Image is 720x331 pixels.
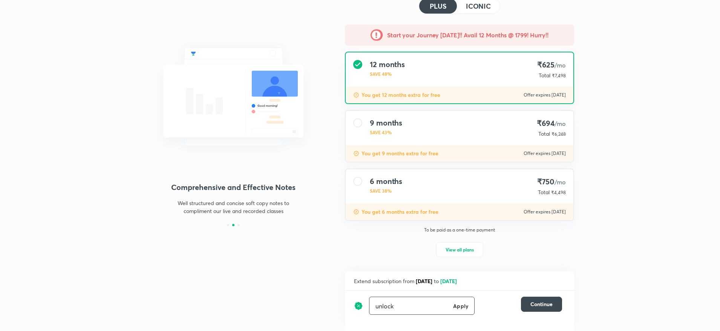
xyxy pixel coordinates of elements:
[370,118,402,127] h4: 9 months
[354,277,458,285] span: Extend subscription from to
[555,120,566,127] span: /mo
[551,190,566,195] span: ₹4,498
[555,61,566,69] span: /mo
[524,92,566,98] p: Offer expires [DATE]
[416,277,432,285] span: [DATE]
[369,297,450,315] input: Have a referral code?
[362,150,438,157] p: You get 9 months extra for free
[524,150,566,156] p: Offer expires [DATE]
[353,209,359,215] img: discount
[436,242,483,257] button: View all plans
[353,92,359,98] img: discount
[521,297,562,312] button: Continue
[430,3,446,9] h4: PLUS
[551,131,566,137] span: ₹6,248
[538,130,550,138] p: Total
[387,31,548,40] h5: Start your Journey [DATE]!! Avail 12 Months @ 1799! Hurry!!
[168,199,299,215] p: Well structured and concise soft copy notes to compliment our live and recorded classes
[362,208,438,216] p: You get 6 months extra for free
[371,29,383,41] img: -
[440,277,457,285] span: [DATE]
[370,129,402,136] p: SAVE 43%
[370,187,402,194] p: SAVE 38%
[539,72,550,79] p: Total
[535,118,566,129] h4: ₹694
[370,70,405,77] p: SAVE 48%
[536,60,566,70] h4: ₹625
[353,150,359,156] img: discount
[362,91,440,99] p: You get 12 months extra for free
[370,177,402,186] h4: 6 months
[354,297,363,315] img: discount
[446,246,474,253] span: View all plans
[552,73,566,78] span: ₹7,498
[555,178,566,186] span: /mo
[370,60,405,69] h4: 12 months
[146,182,321,193] h4: Comprehensive and Effective Notes
[453,302,468,310] h6: Apply
[535,177,566,187] h4: ₹750
[530,300,553,308] span: Continue
[339,227,580,233] p: To be paid as a one-time payment
[146,31,321,162] img: chat_with_educator_6cb3c64761.svg
[466,3,491,9] h4: ICONIC
[524,209,566,215] p: Offer expires [DATE]
[538,188,550,196] p: Total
